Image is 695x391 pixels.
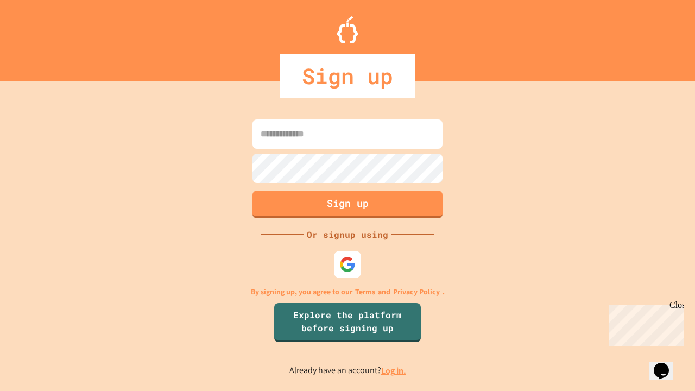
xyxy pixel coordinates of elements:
[252,191,443,218] button: Sign up
[251,286,445,298] p: By signing up, you agree to our and .
[337,16,358,43] img: Logo.svg
[280,54,415,98] div: Sign up
[355,286,375,298] a: Terms
[339,256,356,273] img: google-icon.svg
[381,365,406,376] a: Log in.
[274,303,421,342] a: Explore the platform before signing up
[4,4,75,69] div: Chat with us now!Close
[289,364,406,377] p: Already have an account?
[605,300,684,346] iframe: chat widget
[393,286,440,298] a: Privacy Policy
[304,228,391,241] div: Or signup using
[649,348,684,380] iframe: chat widget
